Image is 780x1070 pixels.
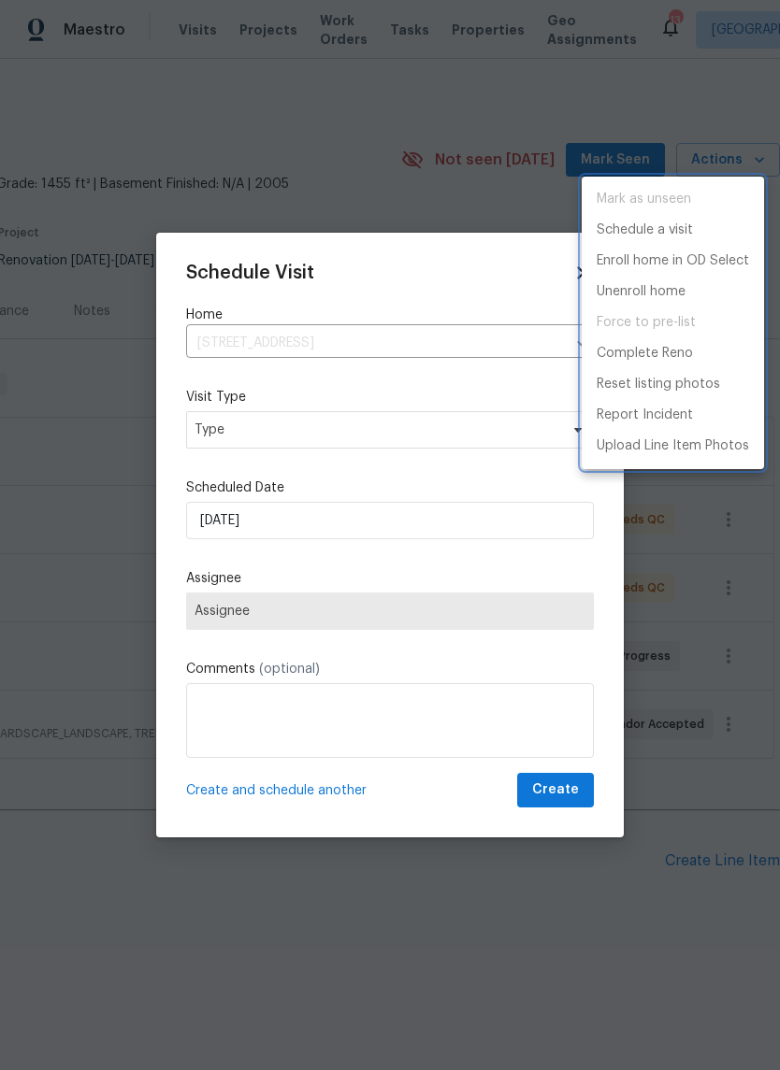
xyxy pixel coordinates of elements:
[597,436,749,456] p: Upload Line Item Photos
[597,282,686,302] p: Unenroll home
[597,344,693,364] p: Complete Reno
[597,406,693,425] p: Report Incident
[597,221,693,240] p: Schedule a visit
[597,251,749,271] p: Enroll home in OD Select
[582,307,764,338] span: Setup visit must be completed before moving home to pre-list
[597,375,720,394] p: Reset listing photos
